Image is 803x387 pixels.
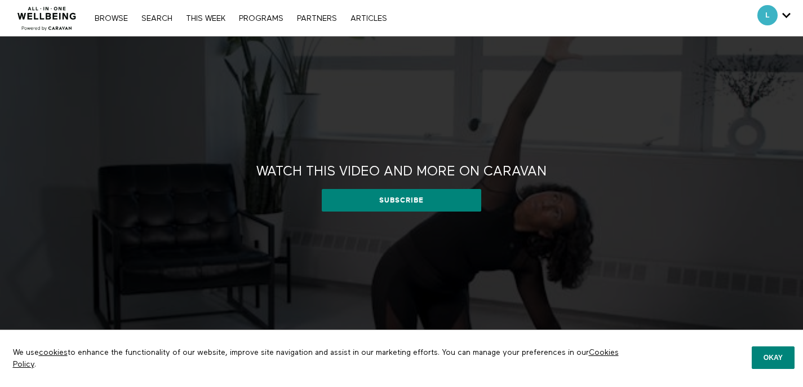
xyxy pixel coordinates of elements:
[752,346,795,369] button: Okay
[291,15,343,23] a: PARTNERS
[345,15,393,23] a: ARTICLES
[256,163,547,181] h2: Watch this video and more on CARAVAN
[89,12,392,24] nav: Primary
[13,349,619,368] a: Cookies Policy
[233,15,289,23] a: PROGRAMS
[180,15,231,23] a: THIS WEEK
[39,349,68,357] a: cookies
[322,189,481,212] a: Subscribe
[89,15,134,23] a: Browse
[136,15,178,23] a: Search
[5,338,630,379] p: We use to enhance the functionality of our website, improve site navigation and assist in our mar...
